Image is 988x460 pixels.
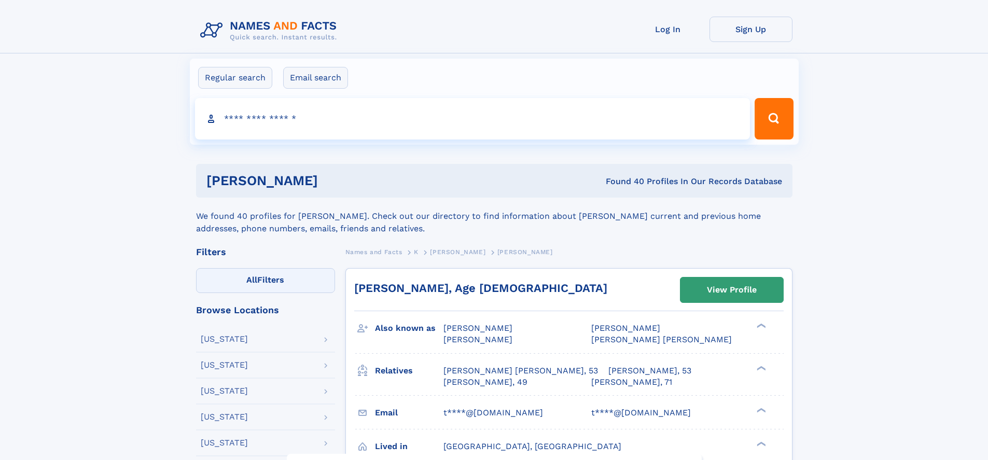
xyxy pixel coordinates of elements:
[196,17,345,45] img: Logo Names and Facts
[430,248,485,256] span: [PERSON_NAME]
[443,323,512,333] span: [PERSON_NAME]
[430,245,485,258] a: [PERSON_NAME]
[591,334,732,344] span: [PERSON_NAME] [PERSON_NAME]
[375,362,443,380] h3: Relatives
[680,277,783,302] a: View Profile
[196,198,792,235] div: We found 40 profiles for [PERSON_NAME]. Check out our directory to find information about [PERSON...
[591,377,672,388] a: [PERSON_NAME], 71
[443,365,598,377] a: [PERSON_NAME] [PERSON_NAME], 53
[627,17,709,42] a: Log In
[354,282,607,295] a: [PERSON_NAME], Age [DEMOGRAPHIC_DATA]
[754,440,767,447] div: ❯
[201,387,248,395] div: [US_STATE]
[206,174,462,187] h1: [PERSON_NAME]
[283,67,348,89] label: Email search
[375,319,443,337] h3: Also known as
[443,377,527,388] a: [PERSON_NAME], 49
[754,323,767,329] div: ❯
[608,365,691,377] a: [PERSON_NAME], 53
[754,407,767,413] div: ❯
[198,67,272,89] label: Regular search
[414,245,419,258] a: K
[195,98,750,140] input: search input
[246,275,257,285] span: All
[375,438,443,455] h3: Lived in
[497,248,553,256] span: [PERSON_NAME]
[591,323,660,333] span: [PERSON_NAME]
[345,245,402,258] a: Names and Facts
[196,247,335,257] div: Filters
[414,248,419,256] span: K
[443,441,621,451] span: [GEOGRAPHIC_DATA], [GEOGRAPHIC_DATA]
[196,305,335,315] div: Browse Locations
[201,413,248,421] div: [US_STATE]
[375,404,443,422] h3: Email
[201,361,248,369] div: [US_STATE]
[196,268,335,293] label: Filters
[707,278,757,302] div: View Profile
[709,17,792,42] a: Sign Up
[201,439,248,447] div: [US_STATE]
[462,176,782,187] div: Found 40 Profiles In Our Records Database
[755,98,793,140] button: Search Button
[201,335,248,343] div: [US_STATE]
[443,334,512,344] span: [PERSON_NAME]
[754,365,767,371] div: ❯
